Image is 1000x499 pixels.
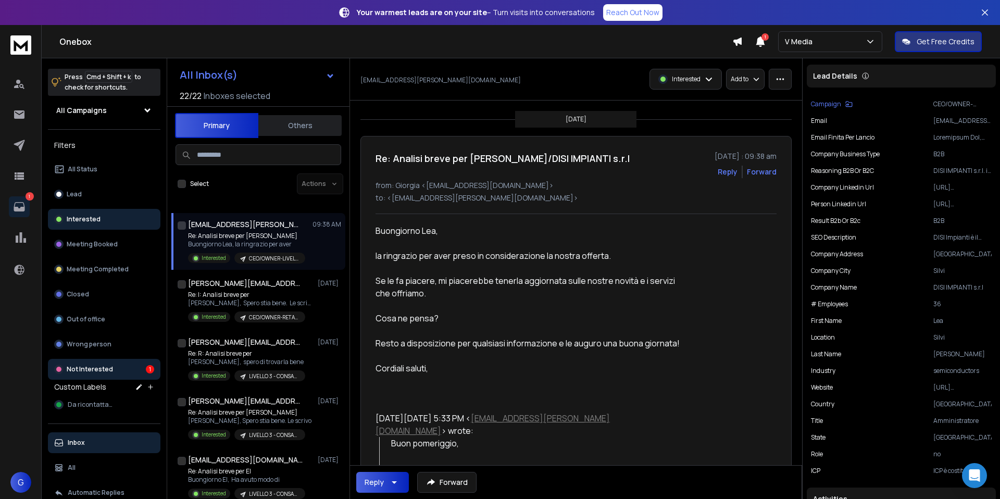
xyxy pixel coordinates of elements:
[312,220,341,229] p: 09:38 AM
[48,359,160,380] button: Not Interested1
[811,117,827,125] p: Email
[10,35,31,55] img: logo
[146,365,154,373] div: 1
[933,300,992,308] p: 36
[811,300,848,308] p: # Employees
[811,100,853,108] button: Campaign
[249,431,299,439] p: LIVELLO 3 - CONSAPEVOLE DEL PROBLEMA test 1
[249,314,299,321] p: CEO/OWNER-RETARGETING EMAIL NON APERTE-LIVELLO 3 - CONSAPEVOLE DEL PROBLEMA -TARGET A -test 2 Copy
[933,100,992,108] p: CEO/OWNER-LIVELLO 3 - CONSAPEVOLE DEL PROBLEMA-PERSONALIZZAZIONI TARGET A-TEST 1
[48,309,160,330] button: Out of office
[180,90,202,102] span: 22 / 22
[811,467,820,475] p: ICP
[105,60,113,69] img: tab_keywords_by_traffic_grey.svg
[811,267,851,275] p: Company City
[29,17,51,25] div: v 4.0.25
[962,463,987,488] div: Open Intercom Messenger
[318,456,341,464] p: [DATE]
[116,61,173,68] div: Keyword (traffico)
[188,350,305,358] p: Re: R: Analisi breve per
[811,150,880,158] p: Company Business Type
[785,36,817,47] p: V Media
[67,290,89,298] p: Closed
[10,472,31,493] span: G
[933,200,992,208] p: [URL][DOMAIN_NAME][PERSON_NAME]
[188,417,311,425] p: [PERSON_NAME], Spero stia bene. Le scrivo
[811,217,860,225] p: Result b2b or b2c
[761,33,769,41] span: 1
[188,278,303,289] h1: [PERSON_NAME][EMAIL_ADDRESS][DOMAIN_NAME]
[365,477,384,488] div: Reply
[190,180,209,188] label: Select
[48,259,160,280] button: Meeting Completed
[811,167,874,175] p: Reasoning B2B or B2C
[249,255,299,263] p: CEO/OWNER-LIVELLO 3 - CONSAPEVOLE DEL PROBLEMA-PERSONALIZZAZIONI TARGET A-TEST 1
[376,337,680,350] div: Resto a disposizione per qualsiasi informazione e le auguro una buona giornata!
[67,240,118,248] p: Meeting Booked
[357,7,595,18] p: – Turn visits into conversations
[188,240,305,248] p: Buongiorno Lea, la ringrazio per aver
[811,433,826,442] p: State
[188,467,305,476] p: Re: Analisi breve per El
[202,372,226,380] p: Interested
[202,254,226,262] p: Interested
[933,267,992,275] p: Silvi
[318,338,341,346] p: [DATE]
[357,7,487,17] strong: Your warmest leads are on your site
[67,215,101,223] p: Interested
[933,383,992,392] p: [URL][DOMAIN_NAME]
[933,150,992,158] p: B2B
[811,100,841,108] p: Campaign
[360,76,521,84] p: [EMAIL_ADDRESS][PERSON_NAME][DOMAIN_NAME]
[48,159,160,180] button: All Status
[811,283,857,292] p: Company Name
[606,7,659,18] p: Reach Out Now
[603,4,662,21] a: Reach Out Now
[933,217,992,225] p: B2B
[811,417,823,425] p: title
[17,27,25,35] img: website_grey.svg
[27,27,77,35] div: Dominio: [URL]
[67,190,82,198] p: Lead
[65,72,141,93] p: Press to check for shortcuts.
[715,151,777,161] p: [DATE] : 09:38 am
[376,224,680,237] div: Buongiorno Lea,
[54,382,106,392] h3: Custom Labels
[933,233,992,242] p: DISI Impianti è il fornitore di impianti industriali, specializzato nel retail e terzo settore. I...
[68,464,76,472] p: All
[356,472,409,493] button: Reply
[391,463,645,486] span: ringraziamo per la vostra offerta. Abbiamo preso nota delle vostre proposte e le terremo in consi...
[188,291,313,299] p: Re: I: Analisi breve per
[811,350,841,358] p: Last Name
[68,165,97,173] p: All Status
[48,334,160,355] button: Wrong person
[318,279,341,288] p: [DATE]
[258,114,342,137] button: Others
[811,367,835,375] p: industry
[171,65,343,85] button: All Inbox(s)
[204,90,270,102] h3: Inboxes selected
[175,113,258,138] button: Primary
[933,333,992,342] p: Silvi
[17,17,25,25] img: logo_orange.svg
[376,413,610,436] a: [EMAIL_ADDRESS][PERSON_NAME][DOMAIN_NAME]
[48,432,160,453] button: Inbox
[933,350,992,358] p: [PERSON_NAME]
[811,383,833,392] p: website
[67,265,129,273] p: Meeting Completed
[56,105,107,116] h1: All Campaigns
[391,437,680,450] div: Buon pomeriggio,
[59,35,732,48] h1: Onebox
[811,133,874,142] p: email finita per lancio
[417,472,477,493] button: Forward
[811,317,842,325] p: First Name
[48,457,160,478] button: All
[376,180,777,191] p: from: Giorgia <[EMAIL_ADDRESS][DOMAIN_NAME]>
[933,283,992,292] p: DISI IMPIANTI s.r.l
[895,31,982,52] button: Get Free Credits
[48,284,160,305] button: Closed
[68,489,124,497] p: Automatic Replies
[48,234,160,255] button: Meeting Booked
[188,408,311,417] p: Re: Analisi breve per [PERSON_NAME]
[68,401,115,409] span: Da ricontattare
